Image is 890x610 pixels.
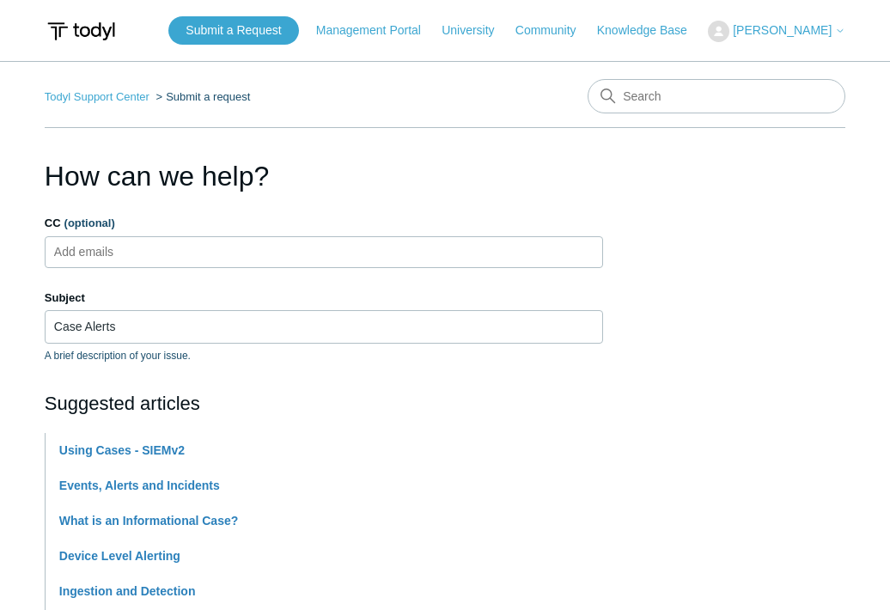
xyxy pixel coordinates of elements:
h1: How can we help? [45,156,603,197]
p: A brief description of your issue. [45,348,603,363]
li: Todyl Support Center [45,90,153,103]
input: Search [588,79,845,113]
a: Ingestion and Detection [59,584,196,598]
a: Todyl Support Center [45,90,149,103]
button: [PERSON_NAME] [708,21,845,42]
a: Using Cases - SIEMv2 [59,443,185,457]
label: Subject [45,290,603,307]
a: Device Level Alerting [59,549,180,563]
a: Community [515,21,594,40]
a: Management Portal [316,21,438,40]
label: CC [45,215,603,232]
a: Knowledge Base [597,21,704,40]
img: Todyl Support Center Help Center home page [45,15,118,47]
a: What is an Informational Case? [59,514,238,528]
span: [PERSON_NAME] [733,23,832,37]
li: Submit a request [153,90,251,103]
a: Events, Alerts and Incidents [59,479,220,492]
input: Add emails [47,239,149,265]
a: Submit a Request [168,16,298,45]
span: (optional) [64,217,115,229]
a: University [442,21,511,40]
h2: Suggested articles [45,389,603,418]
